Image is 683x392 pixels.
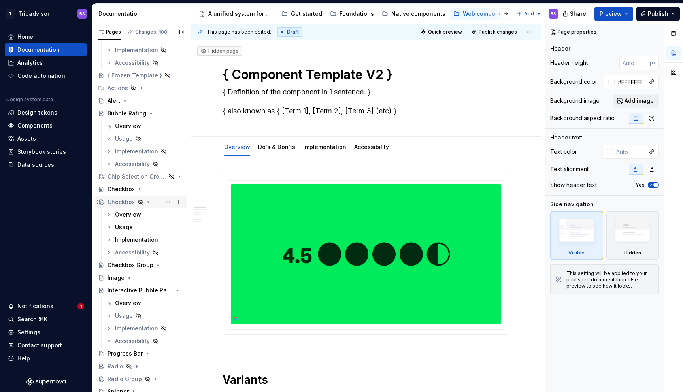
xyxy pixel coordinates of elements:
[108,350,143,358] div: Progress Bar
[108,286,173,294] div: Interactive Bubble Rating
[5,70,87,82] a: Code automation
[108,97,120,105] div: Alert
[255,138,298,155] div: Do's & Don'ts
[5,339,87,352] button: Contact support
[26,378,66,386] a: Supernova Logo
[115,337,150,345] div: Accessibility
[479,29,517,35] span: Publish changes
[115,299,141,307] div: Overview
[5,300,87,313] button: Notifications1
[17,341,62,349] div: Contact support
[102,57,187,69] a: Accessibility
[615,75,645,89] input: Auto
[224,143,250,150] a: Overview
[95,82,187,94] div: Actions
[95,107,187,120] a: Bubble Rating
[95,347,187,360] a: Progress Bar
[200,48,239,54] div: Hidden page
[95,259,187,271] a: Checkbox Group
[102,145,187,158] a: Implementation
[5,119,87,132] a: Components
[102,158,187,170] a: Accessibility
[102,44,187,57] a: Implementation
[613,145,645,159] input: Auto
[340,10,374,18] div: Foundations
[95,170,187,183] a: Chip Selection Group
[300,138,349,155] div: Implementation
[379,8,449,20] a: Native components
[636,7,680,21] button: Publish
[95,196,187,208] a: Checkbox
[550,148,577,156] div: Text color
[17,148,66,156] div: Storybook stories
[108,84,128,92] div: Actions
[196,8,277,20] a: A unified system for every journey.
[158,29,168,35] span: 108
[221,65,508,84] textarea: { Component Template V2 }
[95,284,187,297] a: Interactive Bubble Rating
[327,8,377,20] a: Foundations
[514,8,544,19] button: Add
[287,29,299,35] span: Draft
[115,147,158,155] div: Implementation
[17,122,53,130] div: Components
[258,143,295,150] a: Do's & Don'ts
[391,10,445,18] div: Native components
[550,97,600,105] div: Background image
[221,138,253,155] div: Overview
[428,29,462,35] span: Quick preview
[17,59,43,67] div: Analytics
[303,143,346,150] a: Implementation
[619,56,650,70] input: Auto
[550,134,582,141] div: Header text
[568,250,585,256] div: Visible
[115,211,141,219] div: Overview
[17,46,60,54] div: Documentation
[98,29,121,35] div: Pages
[79,11,85,17] div: BS
[115,324,158,332] div: Implementation
[469,26,521,38] button: Publish changes
[2,5,90,22] button: TTripadvisorBS
[5,158,87,171] a: Data sources
[354,143,389,150] a: Accessibility
[551,11,556,17] div: BS
[95,360,187,373] a: Radio
[278,8,325,20] a: Get started
[108,72,162,79] div: { Frozen Template }
[5,43,87,56] a: Documentation
[550,200,594,208] div: Side navigation
[624,250,641,256] div: Hidden
[550,59,588,67] div: Header height
[115,249,150,256] div: Accessibility
[115,312,133,320] div: Usage
[463,10,511,18] div: Web components
[77,303,84,309] span: 1
[208,10,274,18] div: A unified system for every journey.
[606,211,659,260] div: Hidden
[115,122,141,130] div: Overview
[223,373,509,387] h1: Variants
[17,328,40,336] div: Settings
[115,135,133,143] div: Usage
[115,59,150,67] div: Accessibility
[17,302,53,310] div: Notifications
[558,7,591,21] button: Share
[17,72,65,80] div: Code automation
[115,236,158,244] div: Implementation
[550,78,597,86] div: Background color
[18,10,49,18] div: Tripadvisor
[98,10,187,18] div: Documentation
[625,97,654,105] span: Add image
[102,208,187,221] a: Overview
[5,145,87,158] a: Storybook stories
[108,198,135,206] div: Checkbox
[17,135,36,143] div: Assets
[108,274,125,282] div: Image
[6,9,15,19] div: T
[102,309,187,322] a: Usage
[135,29,168,35] div: Changes
[17,161,54,169] div: Data sources
[196,6,513,22] div: Page tree
[95,373,187,385] a: Radio Group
